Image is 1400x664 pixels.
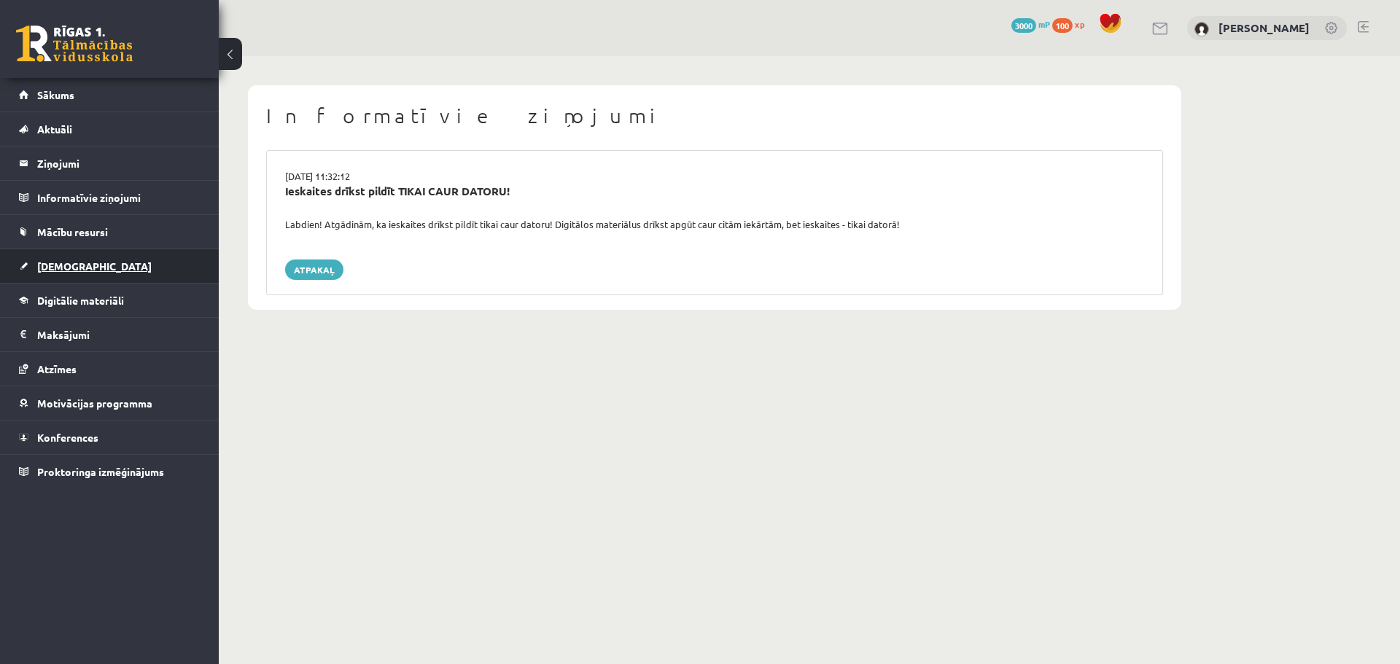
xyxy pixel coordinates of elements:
[16,26,133,62] a: Rīgas 1. Tālmācības vidusskola
[19,112,201,146] a: Aktuāli
[37,88,74,101] span: Sākums
[37,318,201,351] legend: Maksājumi
[37,181,201,214] legend: Informatīvie ziņojumi
[37,147,201,180] legend: Ziņojumi
[19,181,201,214] a: Informatīvie ziņojumi
[37,225,108,238] span: Mācību resursi
[37,122,72,136] span: Aktuāli
[266,103,1163,128] h1: Informatīvie ziņojumi
[285,259,343,280] a: Atpakaļ
[274,169,1155,184] div: [DATE] 11:32:12
[274,217,1155,232] div: Labdien! Atgādinām, ka ieskaites drīkst pildīt tikai caur datoru! Digitālos materiālus drīkst apg...
[19,215,201,249] a: Mācību resursi
[37,397,152,410] span: Motivācijas programma
[37,362,77,375] span: Atzīmes
[37,465,164,478] span: Proktoringa izmēģinājums
[1052,18,1092,30] a: 100 xp
[1011,18,1050,30] a: 3000 mP
[19,147,201,180] a: Ziņojumi
[1052,18,1073,33] span: 100
[19,386,201,420] a: Motivācijas programma
[1218,20,1310,35] a: [PERSON_NAME]
[37,259,152,273] span: [DEMOGRAPHIC_DATA]
[37,294,124,307] span: Digitālie materiāli
[1075,18,1084,30] span: xp
[19,318,201,351] a: Maksājumi
[19,421,201,454] a: Konferences
[19,249,201,283] a: [DEMOGRAPHIC_DATA]
[1038,18,1050,30] span: mP
[285,183,1144,200] div: Ieskaites drīkst pildīt TIKAI CAUR DATORU!
[19,455,201,488] a: Proktoringa izmēģinājums
[19,78,201,112] a: Sākums
[1194,22,1209,36] img: Dmitrijs Kolmakovs
[37,431,98,444] span: Konferences
[19,352,201,386] a: Atzīmes
[19,284,201,317] a: Digitālie materiāli
[1011,18,1036,33] span: 3000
